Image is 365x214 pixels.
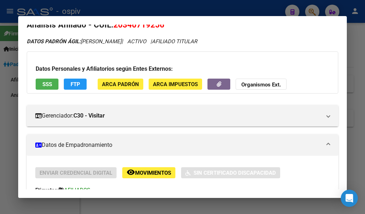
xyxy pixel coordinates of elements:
[40,170,112,176] span: Enviar Credencial Digital
[241,81,281,88] strong: Organismos Ext.
[153,81,198,88] span: ARCA Impuestos
[122,167,175,178] button: Movimientos
[135,170,171,176] span: Movimientos
[27,38,81,45] strong: DATOS PADRÓN ÁGIL:
[27,19,338,31] h2: Análisis Afiliado - CUIL:
[27,105,338,126] mat-expansion-panel-header: Gerenciador:C30 - Visitar
[42,81,52,88] span: SSS
[64,187,93,193] span: AFILIADOS -
[36,65,329,73] h3: Datos Personales y Afiliatorios según Entes Externos:
[236,79,287,90] button: Organismos Ext.
[113,20,164,29] span: 20340719256
[36,79,58,90] button: SSS
[35,187,59,193] strong: Etiquetas:
[27,38,197,45] i: | ACTIVO |
[64,79,87,90] button: FTP
[127,168,135,176] mat-icon: remove_red_eye
[27,38,122,45] span: [PERSON_NAME]
[71,81,80,88] span: FTP
[35,141,321,149] mat-panel-title: Datos de Empadronamiento
[194,170,276,176] span: Sin Certificado Discapacidad
[152,38,197,45] span: AFILIADO TITULAR
[102,81,139,88] span: ARCA Padrón
[27,134,338,156] mat-expansion-panel-header: Datos de Empadronamiento
[149,79,202,90] button: ARCA Impuestos
[35,111,321,120] mat-panel-title: Gerenciador:
[73,111,105,120] strong: C30 - Visitar
[98,79,143,90] button: ARCA Padrón
[35,167,117,178] button: Enviar Credencial Digital
[341,190,358,207] div: Open Intercom Messenger
[181,167,280,178] button: Sin Certificado Discapacidad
